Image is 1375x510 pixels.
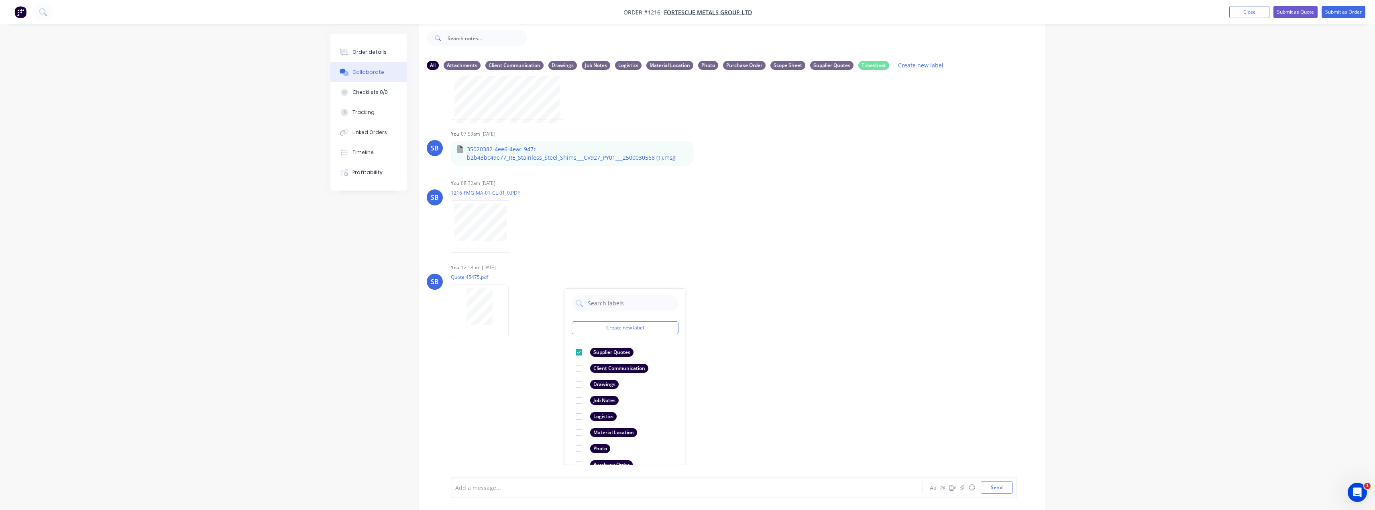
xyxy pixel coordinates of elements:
button: Profitability [330,163,407,183]
div: Job Notes [582,61,610,70]
div: You [451,264,459,271]
div: Order details [352,49,387,56]
p: Quote 45475.pdf [451,274,517,280]
div: Collaborate [352,69,384,76]
div: Checklists 0/0 [352,89,388,96]
div: Supplier Quotes [590,348,634,357]
div: Drawings [548,61,577,70]
div: SB [431,277,439,286]
button: Order details [330,42,407,62]
button: Send [981,482,1012,494]
div: Client Communication [590,364,648,373]
button: Linked Orders [330,122,407,142]
input: Search notes... [448,30,527,46]
div: Tracking [352,109,375,116]
button: Aa [929,483,938,492]
div: 07:59am [DATE] [461,130,495,138]
div: SB [431,143,439,153]
div: Attachments [444,61,481,70]
div: Logistics [615,61,642,70]
button: Timeline [330,142,407,163]
button: Submit as Quote [1273,6,1318,18]
button: ☺ [967,483,977,492]
input: Search labels [587,295,674,311]
button: Close [1229,6,1269,18]
div: Purchase Order [590,460,633,469]
div: Logistics [590,412,617,421]
iframe: Intercom live chat [1348,483,1367,502]
button: @ [938,483,948,492]
div: Linked Orders [352,129,387,136]
div: Scope Sheet [770,61,805,70]
button: Create new label [572,321,678,334]
div: You [451,130,459,138]
div: Purchase Order [723,61,766,70]
div: Job Notes [590,396,619,405]
button: Create new label [894,60,948,71]
div: Photo [698,61,718,70]
div: Material Location [590,428,637,437]
div: Timeline [352,149,374,156]
a: FORTESCUE METALS GROUP LTD [664,8,752,16]
div: Material Location [646,61,693,70]
button: Tracking [330,102,407,122]
img: Factory [14,6,26,18]
div: Profitability [352,169,383,176]
div: You [451,180,459,187]
button: Checklists 0/0 [330,82,407,102]
p: 35020382-4ee6-4eac-947c-b2b43bc49e77_RE_Stainless_Steel_Shims___CV927_PY01___2500030568 (1).msg [467,145,688,162]
p: 1216-FMG-MA-01-CL-01_0.PDF [451,189,520,196]
div: Drawings [590,380,619,389]
div: Client Communication [485,61,544,70]
span: 1 [1364,483,1371,489]
div: Supplier Quotes [810,61,854,70]
div: 12:13pm [DATE] [461,264,496,271]
button: Submit as Order [1322,6,1365,18]
div: 08:32am [DATE] [461,180,495,187]
button: Collaborate [330,62,407,82]
span: Order #1216 - [623,8,664,16]
div: SB [431,193,439,202]
div: Photo [590,444,610,453]
div: Timesheet [858,61,889,70]
div: All [427,61,439,70]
